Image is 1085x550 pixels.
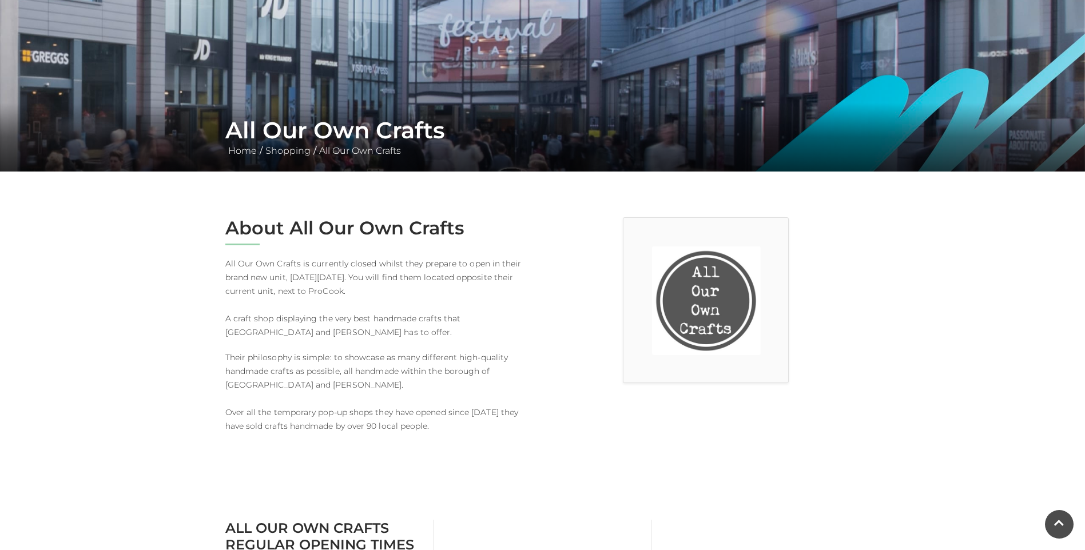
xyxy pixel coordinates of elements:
h2: About All Our Own Crafts [225,217,534,239]
p: Their philosophy is simple: to showcase as many different high-quality handmade crafts as possibl... [225,350,534,433]
div: / / [217,117,869,158]
h1: All Our Own Crafts [225,117,860,144]
a: Shopping [263,145,313,156]
p: All Our Own Crafts is currently closed whilst they prepare to open in their brand new unit, [DATE... [225,257,534,339]
a: All Our Own Crafts [316,145,404,156]
a: Home [225,145,260,156]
